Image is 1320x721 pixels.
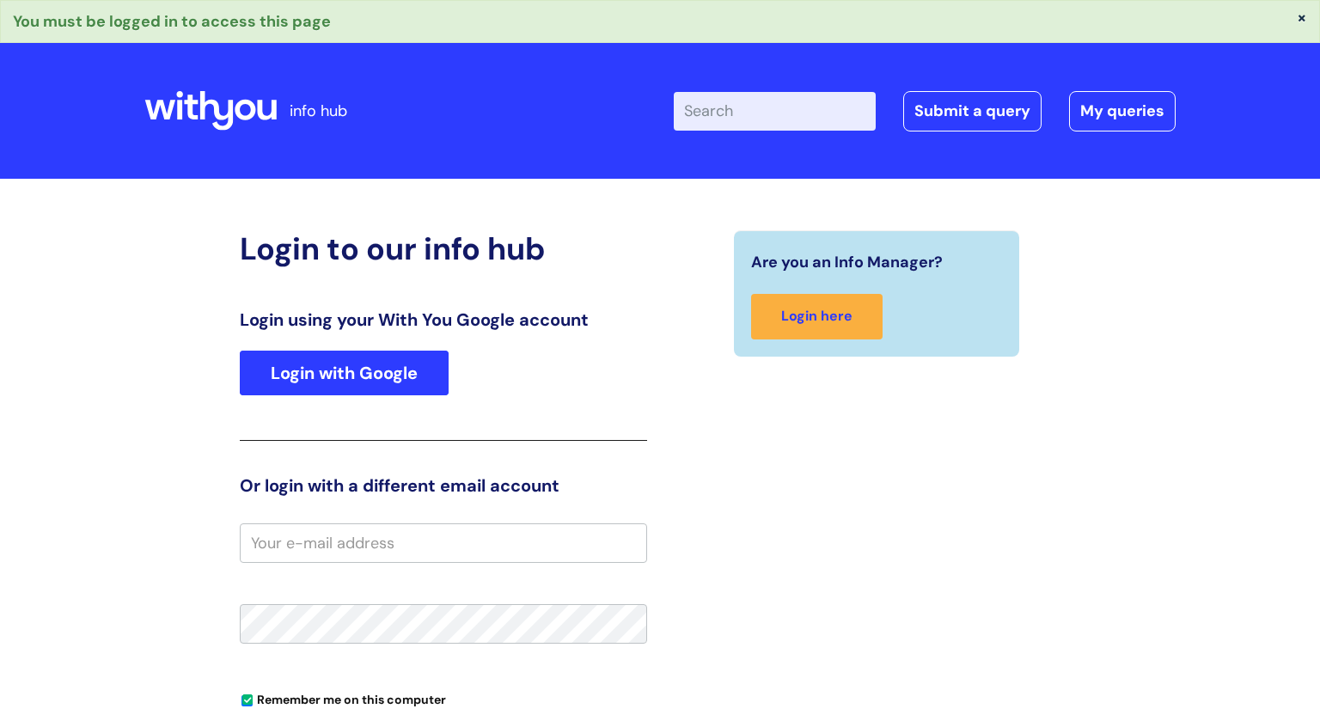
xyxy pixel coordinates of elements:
[903,91,1042,131] a: Submit a query
[674,92,876,130] input: Search
[290,97,347,125] p: info hub
[240,685,647,712] div: You can uncheck this option if you're logging in from a shared device
[1297,9,1307,25] button: ×
[240,688,446,707] label: Remember me on this computer
[240,475,647,496] h3: Or login with a different email account
[240,351,449,395] a: Login with Google
[1069,91,1176,131] a: My queries
[751,294,883,339] a: Login here
[751,248,943,276] span: Are you an Info Manager?
[240,309,647,330] h3: Login using your With You Google account
[240,230,647,267] h2: Login to our info hub
[240,523,647,563] input: Your e-mail address
[241,695,253,706] input: Remember me on this computer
